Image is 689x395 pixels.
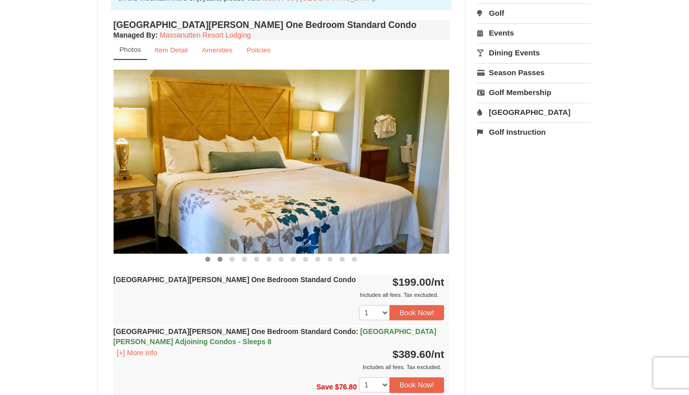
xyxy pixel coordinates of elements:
[477,23,591,42] a: Events
[114,290,445,300] div: Includes all fees. Tax excluded.
[393,276,445,288] strong: $199.00
[477,103,591,121] a: [GEOGRAPHIC_DATA]
[114,362,445,372] div: Includes all fees. Tax excluded.
[390,305,445,320] button: Book Now!
[240,40,277,60] a: Policies
[246,46,270,54] small: Policies
[114,40,147,60] a: Photos
[114,20,450,30] h4: [GEOGRAPHIC_DATA][PERSON_NAME] One Bedroom Standard Condo
[114,327,436,346] strong: [GEOGRAPHIC_DATA][PERSON_NAME] One Bedroom Standard Condo
[114,31,155,39] span: Managed By
[393,348,431,360] span: $389.60
[114,347,161,358] button: [+] More Info
[356,327,359,336] span: :
[114,276,356,284] strong: [GEOGRAPHIC_DATA][PERSON_NAME] One Bedroom Standard Condo
[114,31,158,39] strong: :
[477,43,591,62] a: Dining Events
[160,31,251,39] a: Massanutten Resort Lodging
[477,123,591,141] a: Golf Instruction
[155,46,188,54] small: Item Detail
[390,377,445,392] button: Book Now!
[477,63,591,82] a: Season Passes
[114,70,450,253] img: 18876286-121-55434444.jpg
[477,4,591,22] a: Golf
[316,383,333,391] span: Save
[431,348,445,360] span: /nt
[431,276,445,288] span: /nt
[477,83,591,102] a: Golf Membership
[120,46,141,53] small: Photos
[202,46,233,54] small: Amenities
[148,40,195,60] a: Item Detail
[196,40,239,60] a: Amenities
[335,383,357,391] span: $76.80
